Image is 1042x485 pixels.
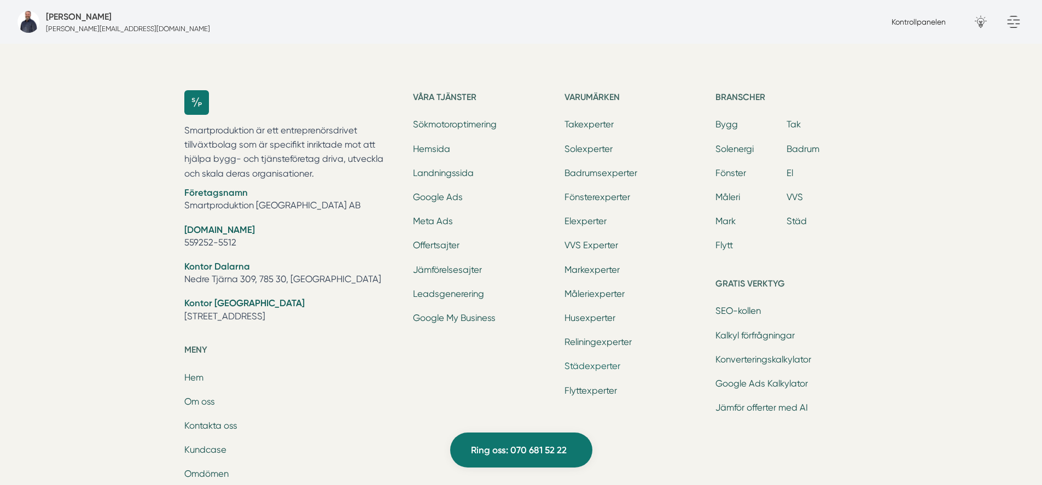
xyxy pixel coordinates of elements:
[46,24,210,34] p: [PERSON_NAME][EMAIL_ADDRESS][DOMAIN_NAME]
[715,168,746,178] a: Fönster
[564,385,617,396] a: Flyttexperter
[564,289,625,299] a: Måleriexperter
[787,168,793,178] a: El
[564,90,707,108] h5: Varumärken
[184,396,215,407] a: Om oss
[471,443,567,458] span: Ring oss: 070 681 52 22
[18,11,39,33] img: bild-pa-smartproduktion-foretag-webbyraer-i-borlange-dalarnas-lan.png
[413,216,453,226] a: Meta Ads
[715,119,738,130] a: Bygg
[184,261,250,272] strong: Kontor Dalarna
[184,343,400,360] h5: Meny
[450,433,592,468] a: Ring oss: 070 681 52 22
[413,144,450,154] a: Hemsida
[715,240,733,250] a: Flytt
[184,224,255,235] strong: [DOMAIN_NAME]
[715,306,761,316] a: SEO-kollen
[715,192,740,202] a: Måleri
[184,297,305,308] strong: Kontor [GEOGRAPHIC_DATA]
[715,90,858,108] h5: Branscher
[787,119,801,130] a: Tak
[46,10,112,24] h5: Försäljare
[413,313,496,323] a: Google My Business
[787,192,803,202] a: VVS
[184,186,400,214] li: Smartproduktion [GEOGRAPHIC_DATA] AB
[564,337,632,347] a: Reliningexperter
[564,192,630,202] a: Fönsterexperter
[715,402,808,413] a: Jämför offerter med AI
[413,192,463,202] a: Google Ads
[787,144,819,154] a: Badrum
[787,216,807,226] a: Städ
[184,469,229,479] a: Omdömen
[184,224,400,252] li: 559252-5512
[564,361,620,371] a: Städexperter
[892,17,946,26] a: Kontrollpanelen
[564,119,614,130] a: Takexperter
[715,378,808,389] a: Google Ads Kalkylator
[413,119,497,130] a: Sökmotoroptimering
[184,297,400,325] li: [STREET_ADDRESS]
[564,168,637,178] a: Badrumsexperter
[184,420,237,431] a: Kontakta oss
[564,144,613,154] a: Solexperter
[413,240,459,250] a: Offertsajter
[184,124,400,182] p: Smartproduktion är ett entreprenörsdrivet tillväxtbolag som är specifikt inriktade mot att hjälpa...
[715,144,754,154] a: Solenergi
[184,260,400,288] li: Nedre Tjärna 309, 785 30, [GEOGRAPHIC_DATA]
[413,265,482,275] a: Jämförelsesajter
[564,313,615,323] a: Husexperter
[413,168,474,178] a: Landningssida
[715,330,795,341] a: Kalkyl förfrågningar
[715,354,811,365] a: Konverteringskalkylator
[564,265,620,275] a: Markexperter
[564,216,607,226] a: Elexperter
[715,216,736,226] a: Mark
[564,240,618,250] a: VVS Experter
[184,445,226,455] a: Kundcase
[715,277,858,294] h5: Gratis verktyg
[184,187,248,198] strong: Företagsnamn
[413,289,484,299] a: Leadsgenerering
[184,372,203,383] a: Hem
[413,90,555,108] h5: Våra tjänster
